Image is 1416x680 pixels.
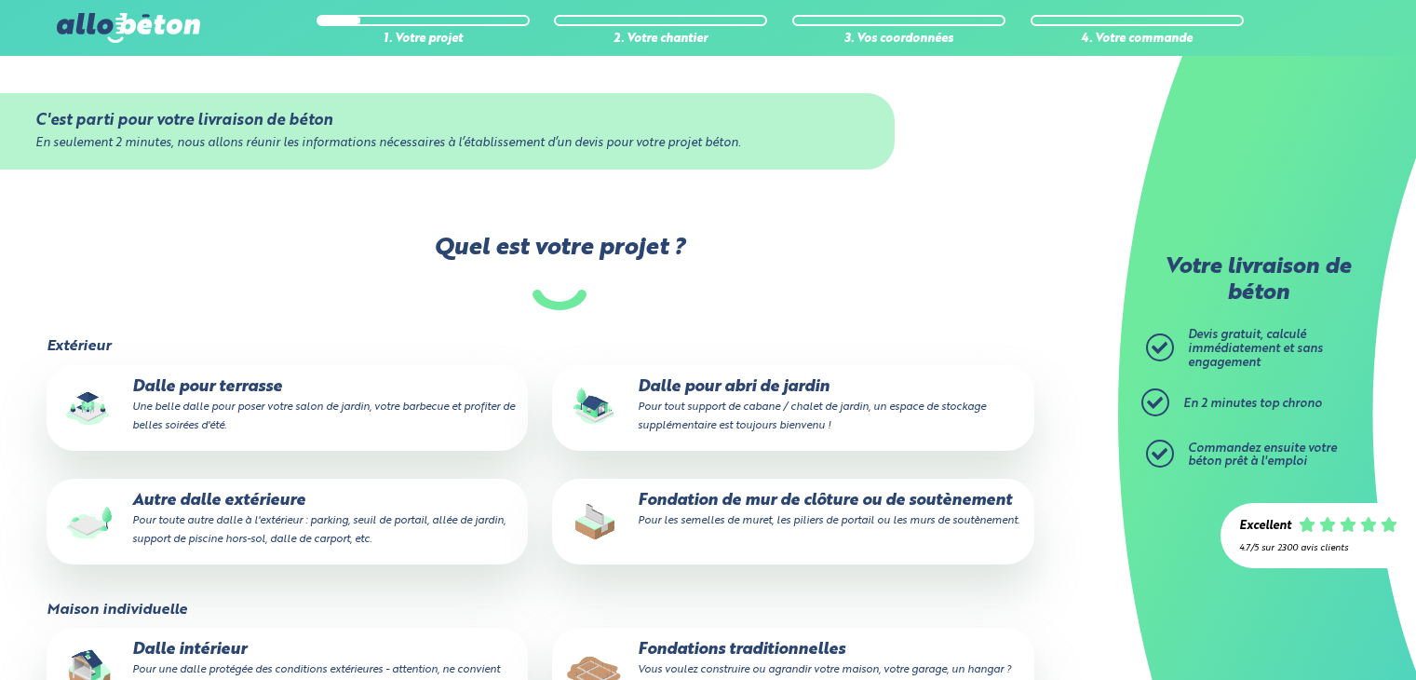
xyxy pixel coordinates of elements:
[47,602,187,619] legend: Maison individuelle
[57,13,200,43] img: allobéton
[317,33,530,47] div: 1. Votre projet
[60,492,119,551] img: final_use.values.outside_slab
[132,515,506,545] small: Pour toute autre dalle à l'extérieur : parking, seuil de portail, allée de jardin, support de pis...
[35,137,858,151] div: En seulement 2 minutes, nous allons réunir les informations nécessaires à l’établissement d’un de...
[1188,442,1337,469] span: Commandez ensuite votre béton prêt à l'emploi
[792,33,1005,47] div: 3. Vos coordonnées
[565,492,1020,529] p: Fondation de mur de clôture ou de soutènement
[565,378,1020,435] p: Dalle pour abri de jardin
[565,492,625,551] img: final_use.values.closing_wall_fundation
[60,492,515,549] p: Autre dalle extérieure
[1250,607,1396,660] iframe: Help widget launcher
[45,235,1073,310] label: Quel est votre projet ?
[554,33,767,47] div: 2. Votre chantier
[1151,255,1365,306] p: Votre livraison de béton
[47,338,111,355] legend: Extérieur
[1188,329,1323,368] span: Devis gratuit, calculé immédiatement et sans engagement
[132,401,515,431] small: Une belle dalle pour poser votre salon de jardin, votre barbecue et profiter de belles soirées d'...
[1031,33,1244,47] div: 4. Votre commande
[565,378,625,438] img: final_use.values.garden_shed
[1183,398,1322,410] span: En 2 minutes top chrono
[60,378,119,438] img: final_use.values.terrace
[638,515,1019,526] small: Pour les semelles de muret, les piliers de portail ou les murs de soutènement.
[1239,543,1397,553] div: 4.7/5 sur 2300 avis clients
[60,378,515,435] p: Dalle pour terrasse
[1239,520,1291,534] div: Excellent
[35,112,858,129] div: C'est parti pour votre livraison de béton
[638,401,986,431] small: Pour tout support de cabane / chalet de jardin, un espace de stockage supplémentaire est toujours...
